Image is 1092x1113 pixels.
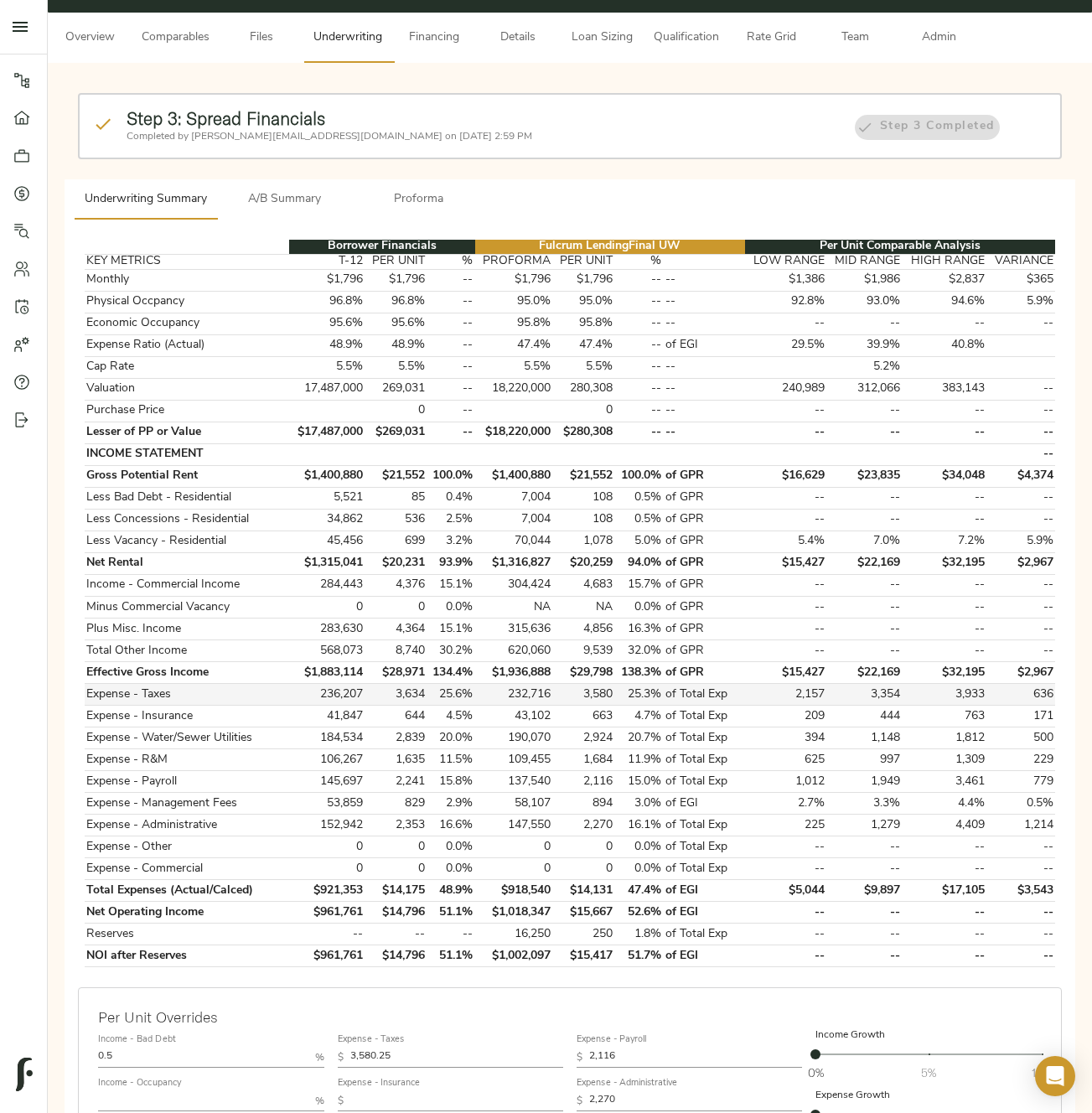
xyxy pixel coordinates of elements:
[365,749,427,771] td: 1,635
[827,400,903,422] td: --
[553,749,615,771] td: 1,684
[365,684,427,706] td: 3,634
[553,269,615,291] td: $1,796
[365,552,427,574] td: $20,231
[338,1035,405,1044] label: Expense - Taxes
[230,28,293,49] span: Files
[289,684,365,706] td: 236,207
[903,597,987,619] td: --
[745,378,827,400] td: 240,989
[365,727,427,749] td: 2,839
[475,684,553,706] td: 232,716
[427,662,475,684] td: 134.4%
[663,356,745,378] td: --
[615,640,664,662] td: 32.0%
[663,684,745,706] td: of Total Exp
[85,552,289,574] td: Net Rental
[827,313,903,334] td: --
[827,509,903,531] td: --
[654,28,719,49] span: Qualification
[427,487,475,509] td: 0.4%
[663,706,745,727] td: of Total Exp
[1032,1064,1052,1081] span: 10%
[987,706,1056,727] td: 171
[16,1058,33,1091] img: logo
[313,28,382,49] span: Underwriting
[475,749,553,771] td: 109,455
[745,706,827,727] td: 209
[85,356,289,378] td: Cap Rate
[553,291,615,313] td: 95.0%
[745,487,827,509] td: --
[338,1079,420,1089] label: Expense - Insurance
[663,662,745,684] td: of GPR
[987,640,1056,662] td: --
[615,465,664,487] td: 100.0%
[987,597,1056,619] td: --
[142,28,210,49] span: Comparables
[289,334,365,356] td: 48.9%
[365,356,427,378] td: 5.5%
[85,313,289,334] td: Economic Occupancy
[85,531,289,552] td: Less Vacancy - Residential
[475,291,553,313] td: 95.0%
[827,727,903,749] td: 1,148
[475,706,553,727] td: 43,102
[745,269,827,291] td: $1,386
[903,531,987,552] td: 7.2%
[85,662,289,684] td: Effective Gross Income
[745,640,827,662] td: --
[553,662,615,684] td: $29,798
[289,269,365,291] td: $1,796
[903,254,987,269] th: HIGH RANGE
[553,574,615,596] td: 4,683
[427,552,475,574] td: 93.9%
[365,269,427,291] td: $1,796
[289,619,365,640] td: 283,630
[827,640,903,662] td: --
[615,706,664,727] td: 4.7%
[365,597,427,619] td: 0
[615,269,664,291] td: --
[85,443,289,465] td: INCOME STATEMENT
[663,749,745,771] td: of Total Exp
[475,531,553,552] td: 70,044
[827,552,903,574] td: $22,169
[663,378,745,400] td: --
[745,509,827,531] td: --
[85,378,289,400] td: Valuation
[921,1064,936,1081] span: 5%
[85,400,289,422] td: Purchase Price
[577,1079,677,1089] label: Expense - Administrative
[615,254,664,269] th: %
[827,487,903,509] td: --
[289,378,365,400] td: 17,487,000
[475,574,553,596] td: 304,424
[663,619,745,640] td: of GPR
[365,254,427,269] th: PER UNIT
[903,727,987,749] td: 1,812
[289,531,365,552] td: 45,456
[827,291,903,313] td: 93.0%
[427,509,475,531] td: 2.5%
[745,400,827,422] td: --
[427,378,475,400] td: --
[289,422,365,443] td: $17,487,000
[402,28,466,49] span: Financing
[987,684,1056,706] td: 636
[553,706,615,727] td: 663
[987,509,1056,531] td: --
[663,269,745,291] td: --
[987,619,1056,640] td: --
[289,313,365,334] td: 95.6%
[615,662,664,684] td: 138.3%
[289,574,365,596] td: 284,443
[903,378,987,400] td: 383,143
[615,597,664,619] td: 0.0%
[427,334,475,356] td: --
[903,334,987,356] td: 40.8%
[427,269,475,291] td: --
[365,313,427,334] td: 95.6%
[427,574,475,596] td: 15.1%
[553,465,615,487] td: $21,552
